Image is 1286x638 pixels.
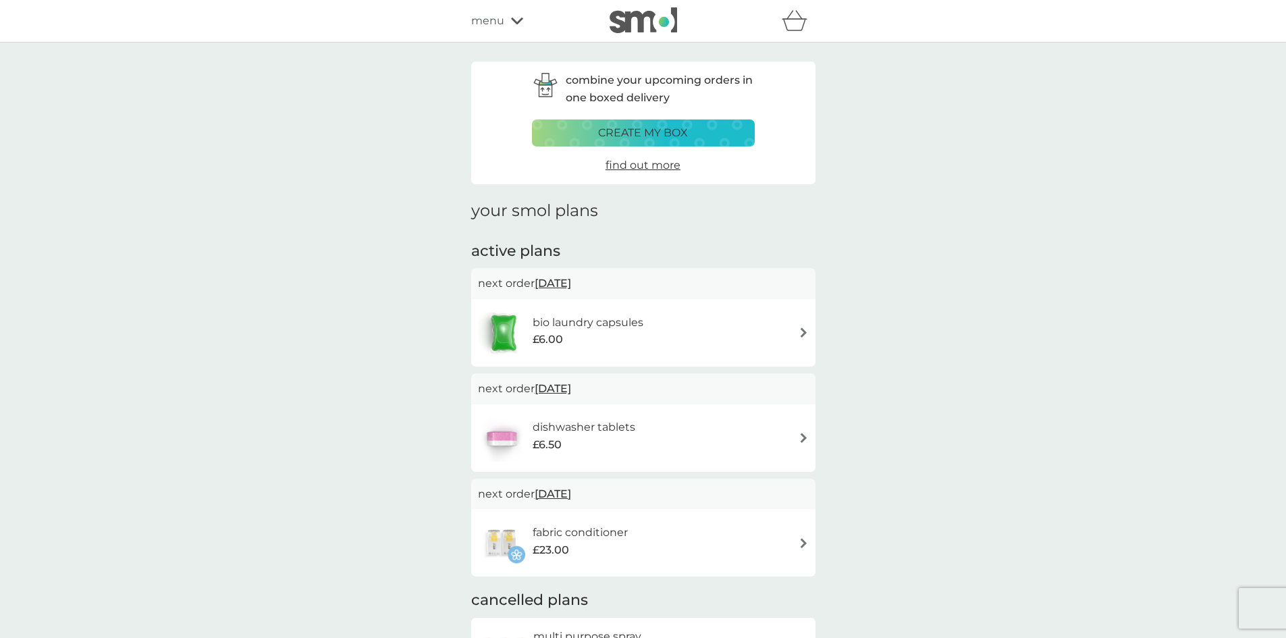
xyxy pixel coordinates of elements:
p: combine your upcoming orders in one boxed delivery [566,72,755,106]
span: [DATE] [535,375,571,402]
img: arrow right [799,538,809,548]
img: fabric conditioner [478,519,525,566]
span: £23.00 [533,541,569,559]
h2: cancelled plans [471,590,815,611]
span: £6.50 [533,436,562,454]
p: create my box [598,124,688,142]
img: arrow right [799,433,809,443]
span: find out more [606,159,680,171]
a: find out more [606,157,680,174]
span: [DATE] [535,270,571,296]
p: next order [478,275,809,292]
span: menu [471,12,504,30]
p: next order [478,485,809,503]
span: [DATE] [535,481,571,507]
p: next order [478,380,809,398]
span: £6.00 [533,331,563,348]
img: bio laundry capsules [478,309,529,356]
img: dishwasher tablets [478,415,525,462]
img: arrow right [799,327,809,338]
button: create my box [532,119,755,147]
h6: fabric conditioner [533,524,628,541]
h6: dishwasher tablets [533,419,635,436]
h6: bio laundry capsules [533,314,643,331]
img: smol [610,7,677,33]
h1: your smol plans [471,201,815,221]
div: basket [782,7,815,34]
h2: active plans [471,241,815,262]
